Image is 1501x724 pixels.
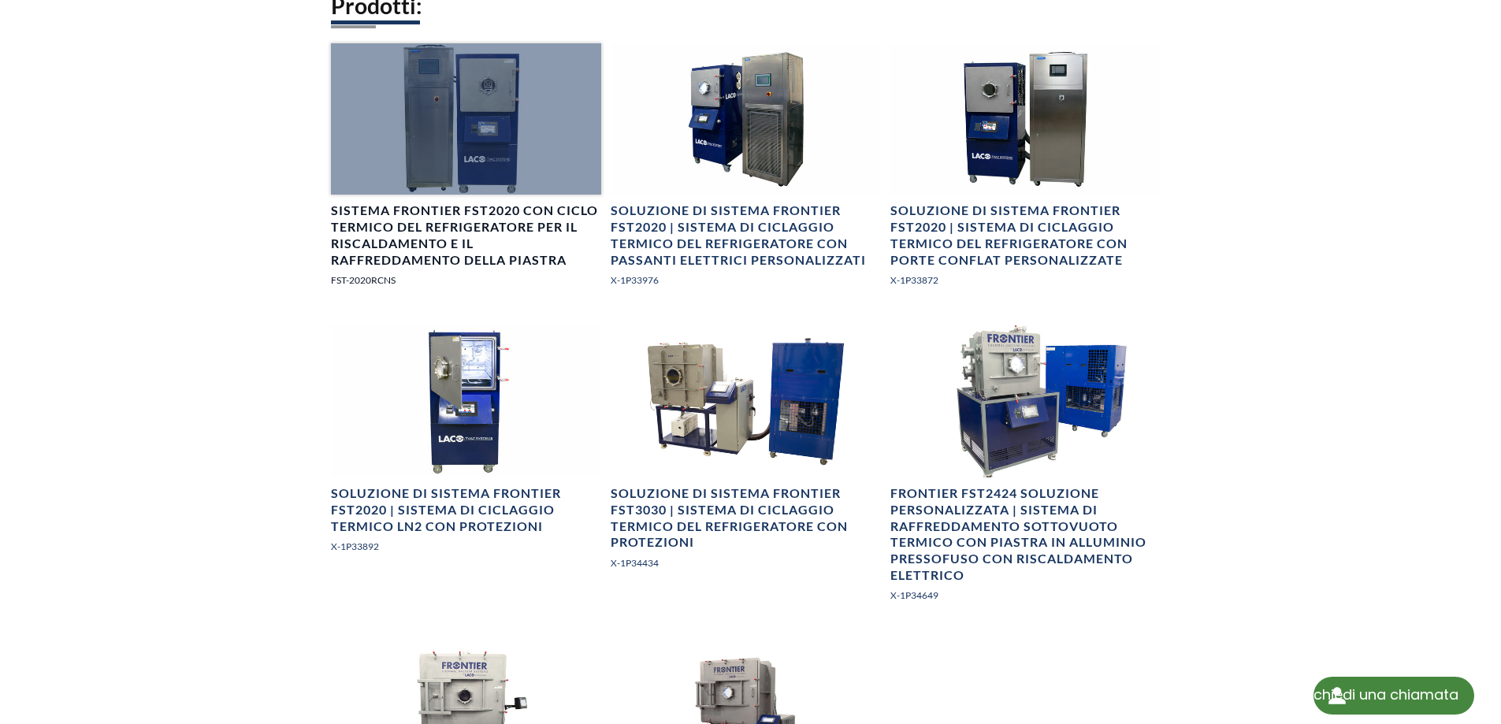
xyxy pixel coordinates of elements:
[611,325,881,583] a: Camera a vuoto cubica, porta apertaSoluzione di sistema Frontier FST3030 | Sistema di ciclaggio t...
[1302,685,1458,704] font: Richiedi una chiamata
[611,202,866,266] font: Soluzione di sistema Frontier FST2020 | Sistema di ciclaggio termico del refrigeratore con passan...
[331,43,601,301] a: Sistema di ciclaggio termico Cube TVAC, vista frontaleSistema Frontier FST2020 con ciclo termico ...
[611,274,659,286] font: X-1P33976
[331,485,561,533] font: Soluzione di sistema Frontier FST2020 | Sistema di ciclaggio termico LN2 con protezioni
[1313,677,1474,715] div: Richiedi una chiamata
[331,202,598,266] font: Sistema Frontier FST2020 con ciclo termico del refrigeratore per il riscaldamento e il raffreddam...
[890,43,1161,301] a: Sistema TVAC Standard Platform Cube, vista frontaleSoluzione di sistema Frontier FST2020 | Sistem...
[890,325,1161,615] a: Immagine del sistema a vista completaFrontier FST2424 Soluzione personalizzata | Sistema di raffr...
[890,202,1128,266] font: Soluzione di sistema Frontier FST2020 | Sistema di ciclaggio termico del refrigeratore con porte ...
[890,274,938,286] font: X-1P33872
[890,589,938,601] font: X-1P34649
[611,485,848,549] font: Soluzione di sistema Frontier FST3030 | Sistema di ciclaggio termico del refrigeratore con protez...
[611,43,881,301] a: SISTEMA TVAC CILINDRICO STANDARD CON TEMPERATURA DI UTILIZZO DA -40° C A 80° C, vista angolataSol...
[331,325,601,566] a: Sistema TVCT, vista frontale, porta apertaSoluzione di sistema Frontier FST2020 | Sistema di cicl...
[890,485,1146,582] font: Frontier FST2424 Soluzione personalizzata | Sistema di raffreddamento sottovuoto termico con pias...
[331,274,396,286] font: FST-2020RCNS
[611,557,659,569] font: X-1P34434
[331,540,379,552] font: X-1P33892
